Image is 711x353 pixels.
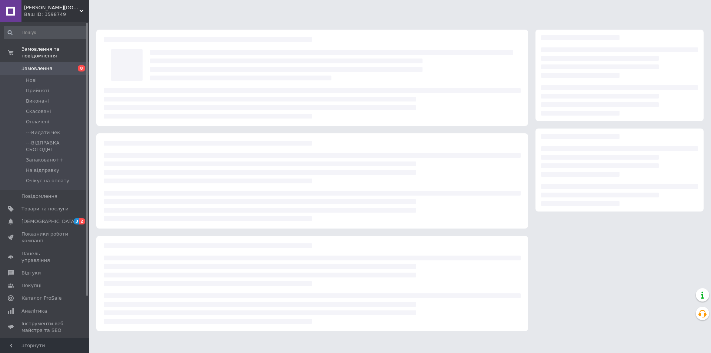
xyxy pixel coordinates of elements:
span: Замовлення [21,65,52,72]
span: На відправку [26,167,59,174]
span: Rybka.in.ua [24,4,80,11]
span: Товари та послуги [21,206,69,212]
span: 8 [78,65,85,71]
div: Ваш ID: 3598749 [24,11,89,18]
span: 3 [74,218,80,224]
span: Очікує на оплату [26,177,69,184]
span: Інструменти веб-майстра та SEO [21,320,69,334]
span: Покупці [21,282,41,289]
span: Прийняті [26,87,49,94]
span: Запаковано++ [26,157,64,163]
span: 2 [79,218,85,224]
span: Замовлення та повідомлення [21,46,89,59]
span: Скасовані [26,108,51,115]
span: Повідомлення [21,193,57,200]
span: Оплачені [26,119,49,125]
span: Відгуки [21,270,41,276]
span: Показники роботи компанії [21,231,69,244]
span: Аналітика [21,308,47,314]
span: [DEMOGRAPHIC_DATA] [21,218,76,225]
span: ---Видати чек [26,129,60,136]
span: Нові [26,77,37,84]
input: Пошук [4,26,87,39]
span: Виконані [26,98,49,104]
span: ---ВІДПРАВКА СЬОГОДНІ [26,140,87,153]
span: Каталог ProSale [21,295,61,302]
span: Панель управління [21,250,69,264]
